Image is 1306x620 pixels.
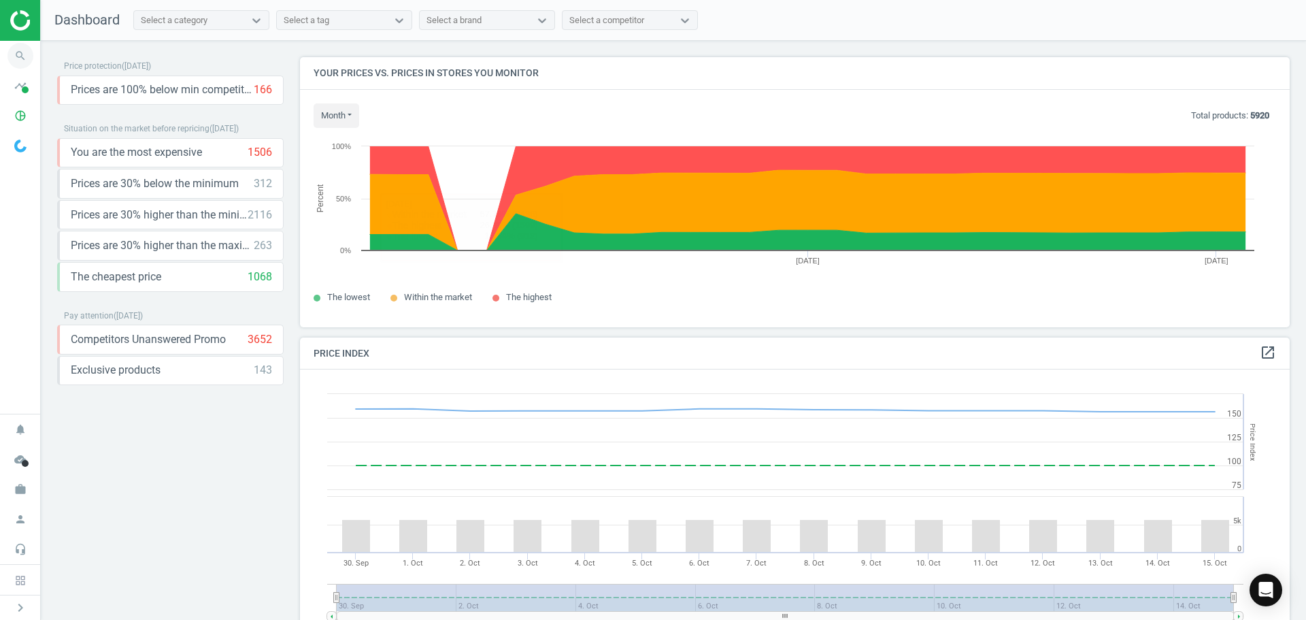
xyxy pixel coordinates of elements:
p: Total products: [1191,110,1269,122]
text: 50% [336,195,351,203]
tspan: 14. Oct [1145,559,1170,568]
tspan: [DATE] [1205,257,1228,265]
text: 100% [332,142,351,150]
tspan: 13. Oct [1088,559,1113,568]
b: 5920 [1250,110,1269,120]
i: notifications [7,417,33,442]
div: 3652 [248,332,272,347]
span: The lowest [327,292,370,302]
tspan: 6. Oct [689,559,709,568]
span: Prices are 30% below the minimum [71,176,239,191]
div: 1068 [248,270,272,284]
tspan: 12. Oct [1031,559,1055,568]
button: month [314,103,359,128]
div: Select a brand [426,14,482,27]
div: Select a category [141,14,207,27]
tspan: 5. Oct [632,559,652,568]
h4: Your prices vs. prices in stores you monitor [300,57,1290,89]
button: chevron_right [3,599,37,617]
span: The highest [506,292,552,302]
i: headset_mic [7,536,33,562]
tspan: Percent [316,184,325,212]
div: 1506 [248,145,272,160]
text: 5k [1233,517,1241,525]
span: Situation on the market before repricing [64,124,210,133]
text: 125 [1227,433,1241,442]
div: Open Intercom Messenger [1250,574,1282,606]
tspan: 3. Oct [518,559,538,568]
text: 75 [1232,480,1241,490]
span: Prices are 100% below min competitor [71,82,254,97]
div: Select a tag [284,14,329,27]
span: You are the most expensive [71,145,202,160]
span: Within the market [404,292,472,302]
tspan: 15. Oct [1203,559,1227,568]
tspan: 2. Oct [460,559,480,568]
i: pie_chart_outlined [7,103,33,129]
span: ( [DATE] ) [114,311,143,321]
span: ( [DATE] ) [210,124,239,133]
tspan: 1. Oct [403,559,423,568]
i: cloud_done [7,446,33,472]
span: Prices are 30% higher than the minimum [71,208,248,223]
text: 0% [340,246,351,255]
i: open_in_new [1260,344,1276,361]
span: Pay attention [64,311,114,321]
i: chevron_right [12,600,29,616]
span: The cheapest price [71,270,161,284]
span: Prices are 30% higher than the maximal [71,238,254,253]
div: 2116 [248,208,272,223]
span: Exclusive products [71,363,161,378]
tspan: Price Index [1248,423,1257,461]
h4: Price Index [300,338,1290,370]
tspan: 4. Oct [575,559,595,568]
span: Price protection [64,61,122,71]
div: 143 [254,363,272,378]
div: 263 [254,238,272,253]
img: wGWNvw8QSZomAAAAABJRU5ErkJggg== [14,140,27,152]
tspan: 7. Oct [746,559,767,568]
span: Competitors Unanswered Promo [71,332,226,347]
tspan: 10. Oct [916,559,941,568]
i: person [7,506,33,532]
div: Select a competitor [569,14,644,27]
tspan: 30. Sep [344,559,369,568]
tspan: 11. Oct [973,559,998,568]
a: open_in_new [1260,344,1276,362]
text: 150 [1227,409,1241,419]
tspan: [DATE] [796,257,820,265]
i: search [7,43,33,69]
i: work [7,476,33,502]
div: 166 [254,82,272,97]
tspan: 8. Oct [804,559,824,568]
text: 100 [1227,457,1241,466]
i: timeline [7,73,33,99]
div: 312 [254,176,272,191]
img: ajHJNr6hYgQAAAAASUVORK5CYII= [10,10,107,31]
text: 0 [1237,544,1241,553]
span: Dashboard [54,12,120,28]
tspan: 9. Oct [861,559,882,568]
span: ( [DATE] ) [122,61,151,71]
